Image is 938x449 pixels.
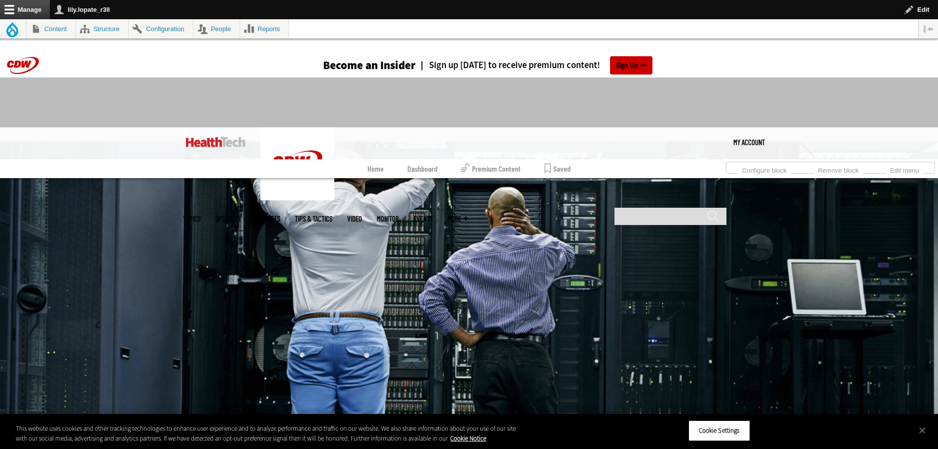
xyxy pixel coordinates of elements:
a: Structure [76,19,128,38]
a: Home [367,159,384,178]
a: Events [414,215,433,223]
div: This website uses cookies and other tracking technologies to enhance user experience and to analy... [16,424,516,443]
iframe: advertisement [289,87,649,132]
button: Vertical orientation [919,19,938,38]
img: Home [186,137,246,147]
a: Video [347,215,362,223]
a: Become an Insider [286,60,416,71]
a: People [193,19,240,38]
span: More [447,215,468,223]
a: Configuration [129,19,193,38]
span: Specialty [216,215,241,223]
a: More information about your privacy [450,434,486,443]
span: Topics [183,215,201,223]
img: Home [260,127,334,200]
a: Sign up [DATE] to receive premium content! [416,61,600,70]
a: Tips & Tactics [295,215,332,223]
a: MonITor [377,215,399,223]
h3: Become an Insider [323,60,416,71]
button: Cookie Settings [688,420,750,441]
a: Dashboard [407,159,437,178]
a: My Account [733,127,765,157]
a: Saved [544,159,571,178]
a: Reports [240,19,289,38]
a: Edit menu [886,164,923,175]
div: User menu [733,127,765,157]
a: Features [256,215,280,223]
button: Close [911,419,933,441]
a: Content [27,19,75,38]
a: Sign Up [610,56,652,75]
a: CDW [260,192,334,203]
a: Premium Content [461,159,521,178]
a: Configure block [738,164,791,175]
a: Remove block [814,164,863,175]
